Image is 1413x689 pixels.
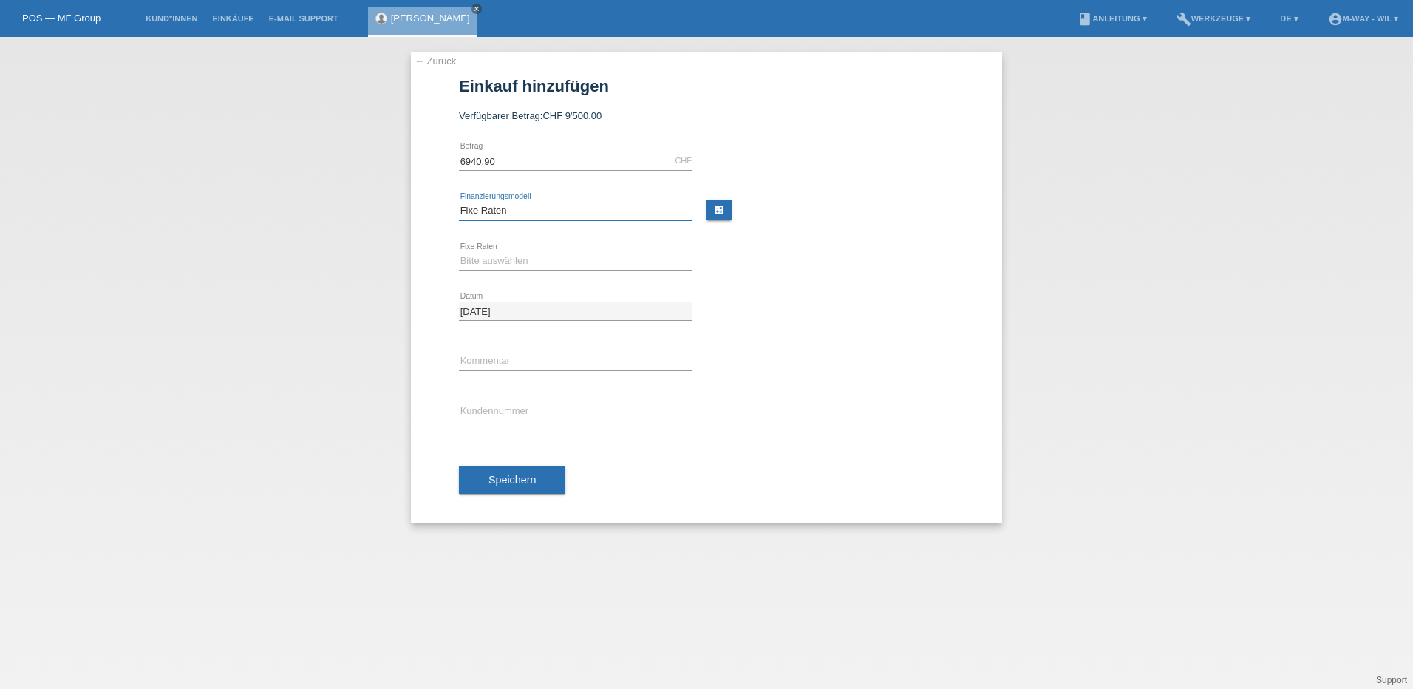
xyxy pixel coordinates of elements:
span: Speichern [488,474,536,486]
i: close [473,5,480,13]
i: build [1177,12,1191,27]
a: DE ▾ [1273,14,1305,23]
a: ← Zurück [415,55,456,67]
a: POS — MF Group [22,13,101,24]
a: buildWerkzeuge ▾ [1169,14,1259,23]
i: calculate [713,204,725,216]
a: [PERSON_NAME] [391,13,470,24]
div: CHF [675,156,692,165]
a: Kund*innen [138,14,205,23]
a: bookAnleitung ▾ [1070,14,1154,23]
a: Einkäufe [205,14,261,23]
button: Speichern [459,466,565,494]
span: CHF 9'500.00 [542,110,602,121]
a: account_circlem-way - Wil ▾ [1321,14,1406,23]
a: E-Mail Support [262,14,346,23]
div: Verfügbarer Betrag: [459,110,954,121]
i: book [1077,12,1092,27]
a: close [471,4,482,14]
i: account_circle [1328,12,1343,27]
a: Support [1376,675,1407,685]
a: calculate [706,200,732,220]
h1: Einkauf hinzufügen [459,77,954,95]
